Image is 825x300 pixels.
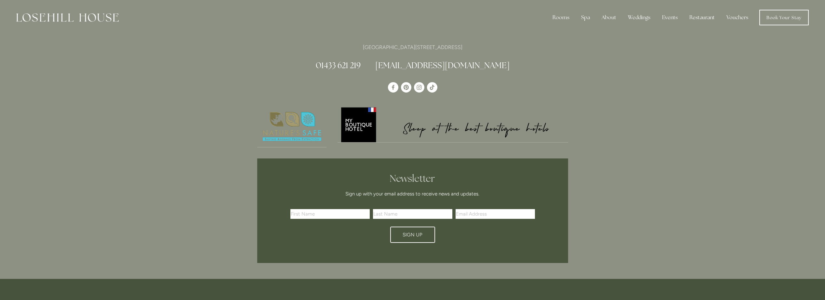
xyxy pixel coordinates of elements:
a: My Boutique Hotel - Logo [338,106,568,143]
a: Pinterest [401,82,411,93]
input: First Name [290,209,370,219]
a: Nature's Safe - Logo [257,106,327,147]
div: Weddings [623,11,656,24]
a: [EMAIL_ADDRESS][DOMAIN_NAME] [375,60,510,70]
a: Vouchers [721,11,753,24]
div: Events [657,11,683,24]
a: Instagram [414,82,424,93]
h2: Newsletter [293,173,533,184]
span: Sign Up [403,232,422,238]
p: Sign up with your email address to receive news and updates. [293,190,533,198]
div: Rooms [547,11,575,24]
div: About [596,11,621,24]
img: My Boutique Hotel - Logo [338,106,568,142]
input: Last Name [373,209,452,219]
a: TikTok [427,82,437,93]
a: Book Your Stay [759,10,809,25]
p: [GEOGRAPHIC_DATA][STREET_ADDRESS] [257,43,568,52]
button: Sign Up [390,227,435,243]
a: Losehill House Hotel & Spa [388,82,398,93]
a: 01433 621 219 [316,60,361,70]
div: Restaurant [684,11,720,24]
img: Losehill House [16,13,119,22]
input: Email Address [456,209,535,219]
img: Nature's Safe - Logo [257,106,327,147]
div: Spa [576,11,595,24]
